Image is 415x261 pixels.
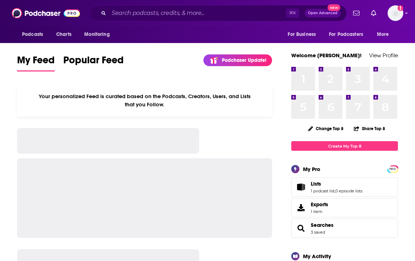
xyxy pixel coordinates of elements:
[388,166,397,172] span: PRO
[17,28,52,41] button: open menu
[17,54,55,70] span: My Feed
[12,6,80,20] img: Podchaser - Follow, Share and Rate Podcasts
[311,201,328,208] span: Exports
[291,198,398,217] a: Exports
[368,7,379,19] a: Show notifications dropdown
[311,188,335,193] a: 1 podcast list
[388,166,397,171] a: PRO
[222,57,266,63] p: Podchaser Update!
[398,5,403,11] svg: Add a profile image
[22,30,43,39] span: Podcasts
[56,30,71,39] span: Charts
[288,30,316,39] span: For Business
[324,28,373,41] button: open menu
[109,7,286,19] input: Search podcasts, credits, & more...
[84,30,110,39] span: Monitoring
[294,223,308,233] a: Searches
[291,219,398,238] span: Searches
[303,166,320,172] div: My Pro
[335,188,362,193] a: 0 episode lists
[308,11,337,15] span: Open Advanced
[304,124,348,133] button: Change Top 8
[369,52,398,59] a: View Profile
[294,203,308,213] span: Exports
[294,182,308,192] a: Lists
[311,209,328,214] span: 1 item
[372,28,398,41] button: open menu
[79,28,119,41] button: open menu
[17,54,55,71] a: My Feed
[388,5,403,21] img: User Profile
[311,222,334,228] a: Searches
[63,54,124,70] span: Popular Feed
[335,188,335,193] span: ,
[291,177,398,197] span: Lists
[388,5,403,21] span: Logged in as nell-elle
[286,9,299,18] span: ⌘ K
[350,7,362,19] a: Show notifications dropdown
[353,122,385,135] button: Share Top 8
[388,5,403,21] button: Show profile menu
[311,230,325,235] a: 3 saved
[291,52,362,59] a: Welcome [PERSON_NAME]!
[311,181,321,187] span: Lists
[17,84,272,117] div: Your personalized Feed is curated based on the Podcasts, Creators, Users, and Lists that you Follow.
[63,54,124,71] a: Popular Feed
[328,4,340,11] span: New
[377,30,389,39] span: More
[291,141,398,151] a: Create My Top 8
[303,253,331,260] div: My Activity
[89,5,347,21] div: Search podcasts, credits, & more...
[329,30,363,39] span: For Podcasters
[311,181,362,187] a: Lists
[283,28,325,41] button: open menu
[52,28,76,41] a: Charts
[305,9,341,17] button: Open AdvancedNew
